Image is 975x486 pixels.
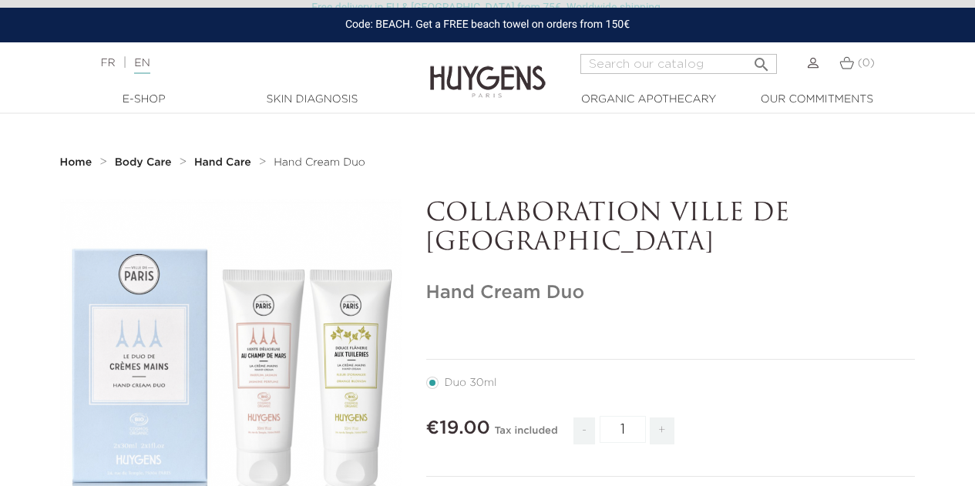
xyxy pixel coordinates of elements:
[740,92,894,108] a: Our commitments
[134,58,150,74] a: EN
[60,156,96,169] a: Home
[115,157,172,168] strong: Body Care
[600,416,646,443] input: Quantity
[100,58,115,69] a: FR
[194,156,254,169] a: Hand Care
[748,49,775,70] button: 
[92,54,395,72] div: |
[235,92,389,108] a: Skin Diagnosis
[193,333,270,410] i: 
[430,41,546,100] img: Huygens
[60,157,92,168] strong: Home
[115,156,176,169] a: Body Care
[67,92,221,108] a: E-Shop
[572,92,726,108] a: Organic Apothecary
[426,377,516,389] label: Duo 30ml
[274,156,365,169] a: Hand Cream Duo
[426,419,491,437] span: €19.00
[580,54,777,74] input: Search
[194,157,251,168] strong: Hand Care
[573,417,595,444] span: -
[752,51,771,69] i: 
[494,414,557,456] div: Tax included
[426,199,916,259] p: COLLABORATION VILLE DE [GEOGRAPHIC_DATA]
[650,417,674,444] span: +
[858,58,875,69] span: (0)
[426,282,916,304] h1: Hand Cream Duo
[274,157,365,168] span: Hand Cream Duo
